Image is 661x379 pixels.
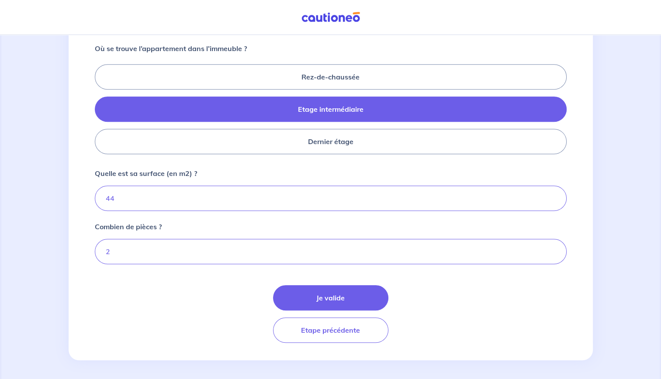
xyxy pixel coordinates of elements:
button: Je valide [273,285,388,310]
input: Ex: 1 [95,239,567,264]
label: Dernier étage [95,129,567,154]
p: Quelle est sa surface (en m2) ? [95,168,197,179]
button: Etape précédente [273,317,388,343]
img: Cautioneo [298,12,363,23]
input: Ex : 67 [95,186,567,211]
label: Rez-de-chaussée [95,64,567,90]
p: Combien de pièces ? [95,221,162,232]
p: Où se trouve l’appartement dans l’immeuble ? [95,43,247,54]
label: Etage intermédiaire [95,96,567,122]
